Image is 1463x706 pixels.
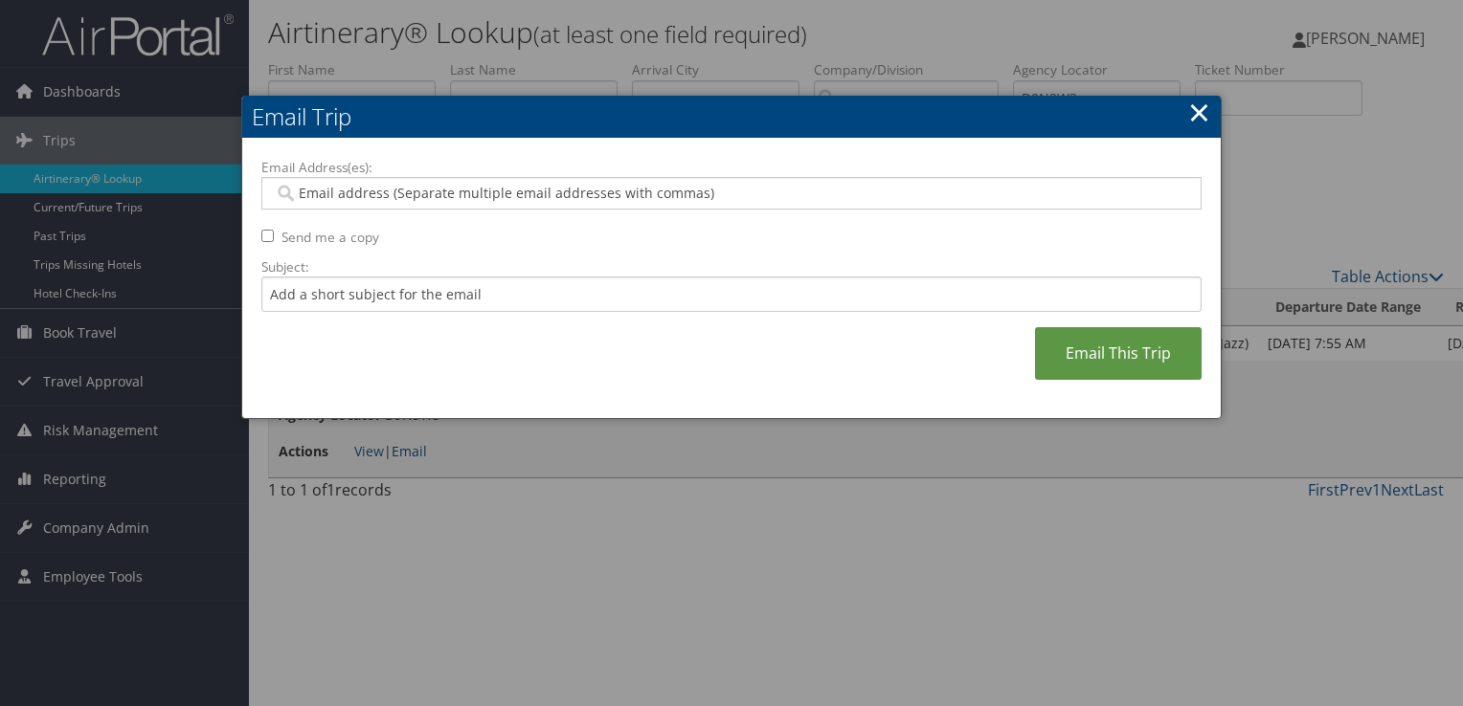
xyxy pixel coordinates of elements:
label: Send me a copy [281,228,379,247]
input: Email address (Separate multiple email addresses with commas) [274,184,1189,203]
label: Subject: [261,257,1202,276]
a: Email This Trip [1035,327,1202,380]
input: Add a short subject for the email [261,276,1202,312]
h2: Email Trip [242,96,1221,138]
a: × [1188,93,1210,131]
label: Email Address(es): [261,158,1202,177]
